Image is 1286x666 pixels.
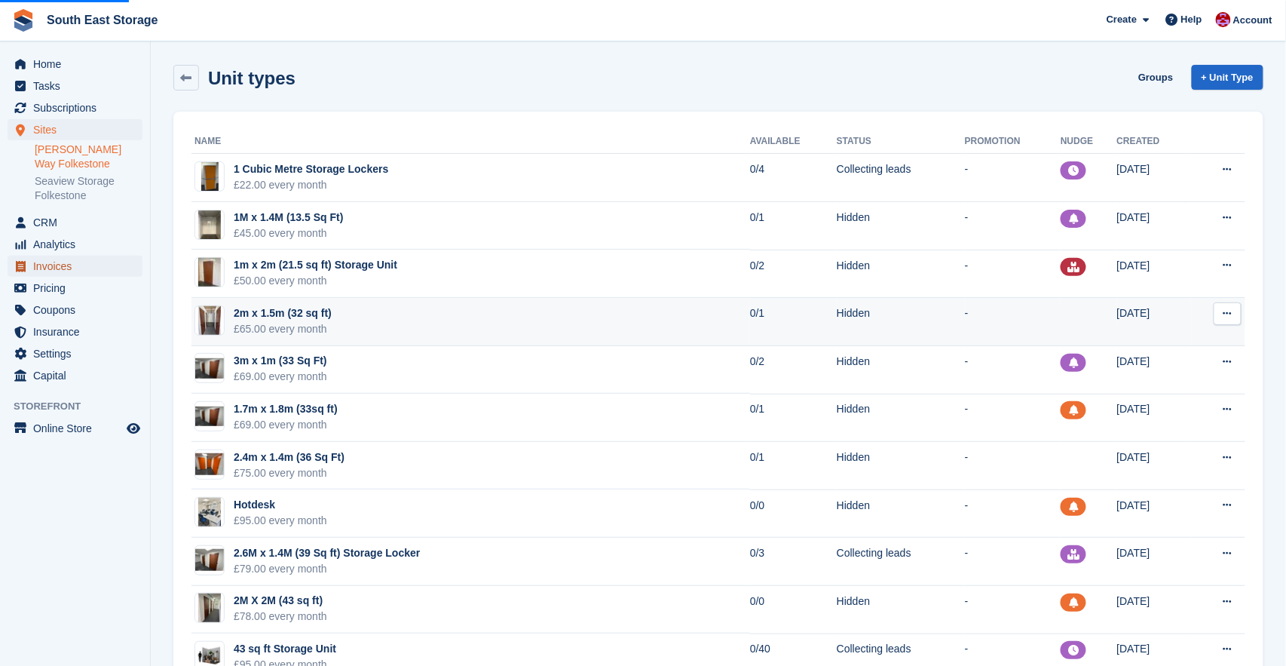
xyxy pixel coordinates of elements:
td: 0/2 [750,250,837,298]
th: Available [750,130,837,154]
div: £50.00 every month [234,273,397,289]
th: Promotion [965,130,1061,154]
div: 1M x 1.4M (13.5 Sq Ft) [234,210,343,226]
td: [DATE] [1117,586,1191,634]
span: Account [1233,13,1272,28]
a: menu [8,278,142,299]
td: - [965,586,1061,634]
span: Subscriptions [33,97,124,118]
td: Hidden [837,346,965,394]
div: 2m x 1.5m (32 sq ft) [234,305,332,321]
td: 0/0 [750,490,837,538]
img: 4a1cf85a-02f2-4a95-a547-879645b33c7f.jpg [198,210,221,240]
img: WhatsApp%20Image%202024-10-31%20at%2018.06.59.jpeg [198,593,221,623]
td: - [965,442,1061,490]
a: Groups [1132,65,1179,90]
div: Hotdesk [234,497,327,513]
td: [DATE] [1117,394,1191,442]
td: - [965,154,1061,202]
h2: Unit types [208,68,295,88]
a: menu [8,343,142,364]
img: Ross%20Way%20Cubes%20Pic.png [201,161,219,192]
a: menu [8,75,142,97]
a: menu [8,418,142,439]
td: - [965,490,1061,538]
td: [DATE] [1117,346,1191,394]
img: IMG_7590.JPG [198,305,221,336]
img: stora-icon-8386f47178a22dfd0bd8f6a31ec36ba5ce8667c1dd55bd0f319d3a0aa187defe.svg [12,9,35,32]
td: [DATE] [1117,442,1191,490]
td: Hidden [837,490,965,538]
td: [DATE] [1117,250,1191,298]
td: - [965,202,1061,250]
td: - [965,538,1061,586]
div: £78.00 every month [234,609,327,625]
td: 0/4 [750,154,837,202]
div: £79.00 every month [234,561,420,577]
span: Home [33,54,124,75]
img: Ross%20Way%20Unit%20Pic%20Brown.png [195,407,224,427]
span: Sites [33,119,124,140]
div: £69.00 every month [234,417,338,433]
th: Created [1117,130,1191,154]
div: 2.6M x 1.4M (39 Sq ft) Storage Locker [234,545,420,561]
td: - [965,346,1061,394]
td: Collecting leads [837,538,965,586]
td: 0/2 [750,346,837,394]
td: [DATE] [1117,202,1191,250]
img: IMG_6266.jpg [195,549,224,571]
a: menu [8,365,142,386]
div: £75.00 every month [234,465,344,481]
span: Analytics [33,234,124,255]
th: Status [837,130,965,154]
span: Capital [33,365,124,386]
span: Invoices [33,256,124,277]
td: Collecting leads [837,154,965,202]
a: South East Storage [41,8,164,32]
td: [DATE] [1117,538,1191,586]
td: 0/1 [750,202,837,250]
div: 1 Cubic Metre Storage Lockers [234,161,388,177]
span: Pricing [33,278,124,299]
a: menu [8,54,142,75]
td: Hidden [837,250,965,298]
a: menu [8,256,142,277]
div: 3m x 1m (33 Sq Ft) [234,353,327,369]
img: IMG_6267.JPG [195,453,224,475]
img: WhatsApp%20Image%202024-10-11%20at%2015.05.20%20(1).jpeg [198,497,221,527]
td: 0/3 [750,538,837,586]
a: + Unit Type [1192,65,1263,90]
td: Hidden [837,298,965,346]
span: Settings [33,343,124,364]
td: - [965,250,1061,298]
div: 1m x 2m (21.5 sq ft) Storage Unit [234,257,397,273]
a: menu [8,321,142,342]
td: Hidden [837,394,965,442]
div: £65.00 every month [234,321,332,337]
td: - [965,298,1061,346]
div: £69.00 every month [234,369,327,385]
td: Hidden [837,442,965,490]
a: Seaview Storage Folkestone [35,174,142,203]
th: Name [191,130,750,154]
span: Online Store [33,418,124,439]
img: Roger Norris [1216,12,1231,27]
div: £95.00 every month [234,513,327,529]
td: [DATE] [1117,490,1191,538]
img: Ross%20Way%20Unit%20Pic%20Brown.png [195,358,224,379]
th: Nudge [1061,130,1117,154]
a: menu [8,234,142,255]
a: Preview store [124,419,142,437]
div: 2M X 2M (43 sq ft) [234,593,327,609]
td: Hidden [837,586,965,634]
div: £45.00 every month [234,226,343,241]
span: Insurance [33,321,124,342]
td: 0/0 [750,586,837,634]
a: menu [8,119,142,140]
a: [PERSON_NAME] Way Folkestone [35,143,142,171]
a: menu [8,97,142,118]
span: Tasks [33,75,124,97]
td: - [965,394,1061,442]
span: Help [1181,12,1202,27]
div: 2.4m x 1.4m (36 Sq Ft) [234,450,344,465]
